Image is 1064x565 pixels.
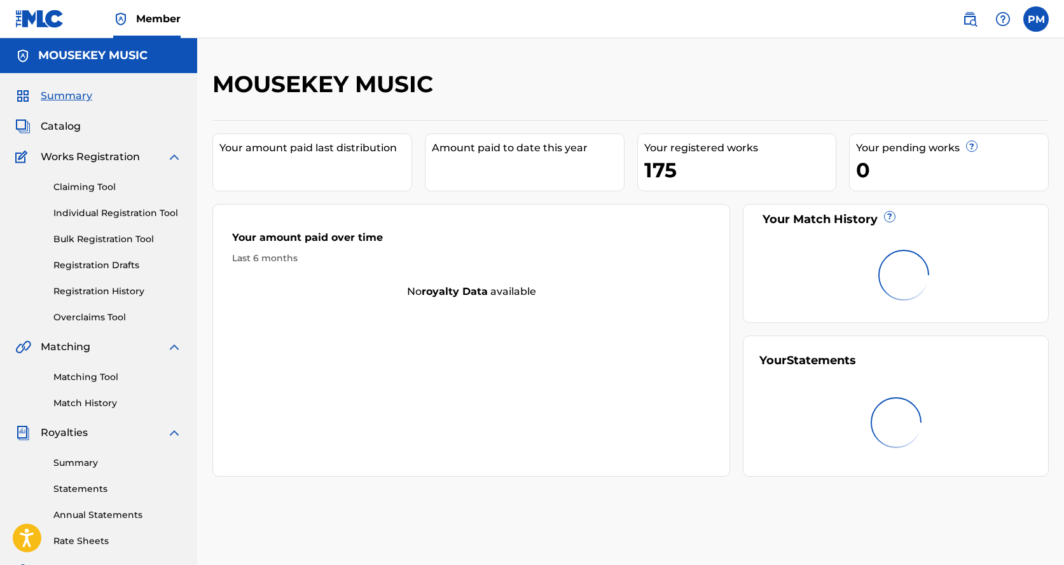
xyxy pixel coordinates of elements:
[1000,504,1064,565] iframe: Chat Widget
[1023,6,1049,32] div: User Menu
[167,149,182,165] img: expand
[15,88,31,104] img: Summary
[53,482,182,496] a: Statements
[167,425,182,440] img: expand
[232,230,710,252] div: Your amount paid over time
[53,508,182,522] a: Annual Statements
[962,11,978,27] img: search
[15,88,92,104] a: SummarySummary
[53,534,182,548] a: Rate Sheets
[41,88,92,104] span: Summary
[422,285,488,297] strong: royalty data
[53,180,182,194] a: Claiming Tool
[38,48,148,63] h5: MOUSEKEY MUSIC
[957,6,983,32] a: Public Search
[15,425,31,440] img: Royalties
[15,10,64,28] img: MLC Logo
[219,140,411,156] div: Your amount paid last distribution
[113,11,128,27] img: Top Rightsholder
[232,252,710,265] div: Last 6 months
[212,70,439,99] h2: MOUSEKEY MUSIC
[644,140,836,156] div: Your registered works
[41,149,140,165] span: Works Registration
[432,140,624,156] div: Amount paid to date this year
[53,456,182,470] a: Summary
[53,207,182,220] a: Individual Registration Tool
[15,119,81,134] a: CatalogCatalog
[871,397,922,448] img: preloader
[15,339,31,355] img: Matching
[759,352,856,369] div: Your Statements
[53,233,182,246] a: Bulk Registration Tool
[41,119,81,134] span: Catalog
[967,141,977,151] span: ?
[136,11,181,26] span: Member
[15,149,32,165] img: Works Registration
[53,371,182,384] a: Matching Tool
[167,339,182,355] img: expand
[878,250,929,301] img: preloader
[990,6,1016,32] div: Help
[53,311,182,324] a: Overclaims Tool
[856,156,1048,184] div: 0
[15,119,31,134] img: Catalog
[53,285,182,298] a: Registration History
[53,397,182,410] a: Match History
[15,48,31,64] img: Accounts
[213,284,729,299] div: No available
[644,156,836,184] div: 175
[885,212,895,222] span: ?
[41,425,88,440] span: Royalties
[856,140,1048,156] div: Your pending works
[759,211,1032,228] div: Your Match History
[995,11,1011,27] img: help
[41,339,90,355] span: Matching
[53,259,182,272] a: Registration Drafts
